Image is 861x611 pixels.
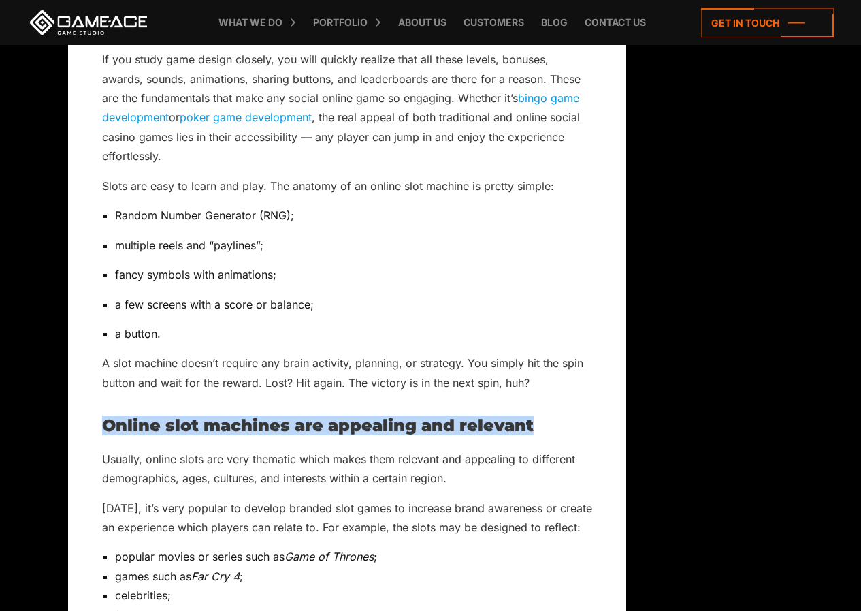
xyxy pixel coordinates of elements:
[115,547,592,566] li: popular movies or series such as ;
[102,450,592,488] p: Usually, online slots are very thematic which makes them relevant and appealing to different demo...
[180,110,312,124] a: poker game development
[115,206,592,225] p: Random Number Generator (RNG);
[102,176,592,195] p: Slots are easy to learn and play. The anatomy of an online slot machine is pretty simple:
[191,569,240,583] em: Far Cry 4
[115,324,592,343] p: a button.
[115,567,592,586] li: games such as ;
[102,50,592,166] p: If you study game design closely, you will quickly realize that all these levels, bonuses, awards...
[115,265,592,284] p: fancy symbols with animations;
[701,8,834,37] a: Get in touch
[285,550,374,563] em: Game of Thrones
[102,417,592,435] h2: Online slot machines are appealing and relevant
[115,236,592,255] p: multiple reels and “paylines”;
[115,295,592,314] p: a few screens with a score or balance;
[102,354,592,392] p: A slot machine doesn’t require any brain activity, planning, or strategy. You simply hit the spin...
[102,499,592,537] p: [DATE], it’s very popular to develop branded slot games to increase brand awareness or create an ...
[115,586,592,605] li: celebrities;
